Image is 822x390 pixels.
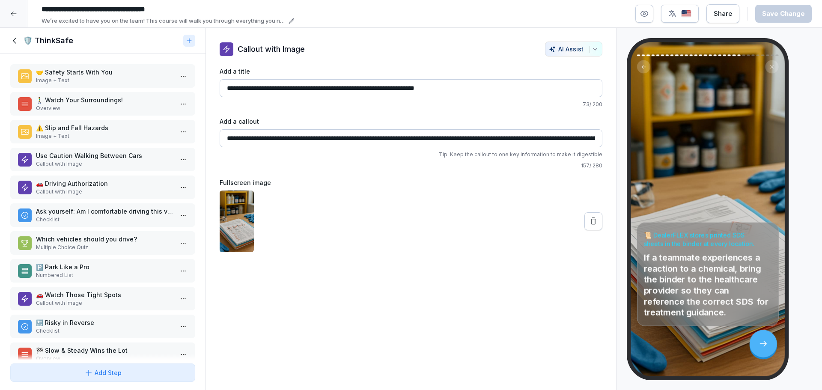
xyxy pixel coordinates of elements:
[10,259,195,283] div: 🅿️ Park Like a ProNumbered List
[10,148,195,171] div: Use Caution Walking Between CarsCallout with Image
[10,231,195,255] div: Which vehicles should you drive?Multiple Choice Quiz
[220,101,602,108] p: 73 / 200
[220,117,602,126] label: Add a callout
[84,368,122,377] div: Add Step
[36,262,173,271] p: 🅿️ Park Like a Pro
[220,151,602,158] p: Tip: Keep the callout to one key information to make it digestible
[36,132,173,140] p: Image + Text
[36,299,173,307] p: Callout with Image
[36,77,173,84] p: Image + Text
[36,327,173,335] p: Checklist
[238,43,305,55] p: Callout with Image
[10,287,195,310] div: 🚗 Watch Those Tight SpotsCallout with Image
[762,9,805,18] div: Save Change
[220,191,254,252] img: i3h5huae8l2ttlb4quf86wd2.png
[755,5,812,23] button: Save Change
[220,162,602,170] p: 157 / 280
[545,42,602,57] button: AI Assist
[42,17,286,25] p: We’re excited to have you on the team! This course will walk you through everything you need to k...
[36,188,173,196] p: Callout with Image
[36,123,173,132] p: ⚠️ Slip and Fall Hazards
[36,346,173,355] p: 🏁 Slow & Steady Wins the Lot
[643,252,772,318] p: If a teammate experiences a reaction to a chemical, bring the binder to the healthcare provider s...
[681,10,691,18] img: us.svg
[36,104,173,112] p: Overview
[10,176,195,199] div: 🚗 Driving AuthorizationCallout with Image
[10,315,195,338] div: 🔙 Risky in ReverseChecklist
[36,318,173,327] p: 🔙 Risky in Reverse
[36,95,173,104] p: 🚶‍♂️ Watch Your Surroundings!
[36,160,173,168] p: Callout with Image
[36,235,173,244] p: Which vehicles should you drive?
[714,9,732,18] div: Share
[10,120,195,143] div: ⚠️ Slip and Fall HazardsImage + Text
[10,342,195,366] div: 🏁 Slow & Steady Wins the LotOverview
[549,45,599,53] div: AI Assist
[36,271,173,279] p: Numbered List
[36,244,173,251] p: Multiple Choice Quiz
[10,92,195,116] div: 🚶‍♂️ Watch Your Surroundings!Overview
[36,207,173,216] p: Ask yourself: Am I comfortable driving this vehicle?
[23,36,73,46] h1: 🛡️ ThinkSafe
[36,216,173,223] p: Checklist
[10,363,195,382] button: Add Step
[643,231,772,248] h4: 📜 DealerFLEX stores printed SDS sheets in the binder at every location.
[10,64,195,88] div: 🤝 Safety Starts With YouImage + Text
[220,178,602,187] label: Fullscreen image
[706,4,739,23] button: Share
[36,151,173,160] p: Use Caution Walking Between Cars
[220,67,602,76] label: Add a title
[36,290,173,299] p: 🚗 Watch Those Tight Spots
[10,203,195,227] div: Ask yourself: Am I comfortable driving this vehicle?Checklist
[36,179,173,188] p: 🚗 Driving Authorization
[36,68,173,77] p: 🤝 Safety Starts With You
